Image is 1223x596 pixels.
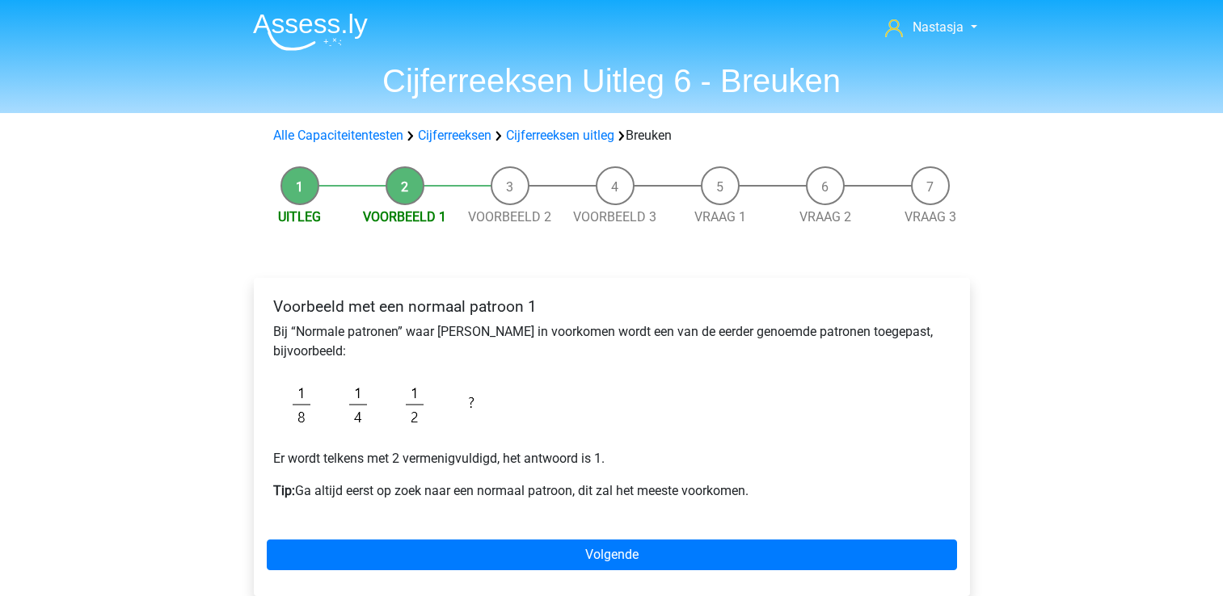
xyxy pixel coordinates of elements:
a: Vraag 1 [694,209,746,225]
p: Bij “Normale patronen” waar [PERSON_NAME] in voorkomen wordt een van de eerder genoemde patronen ... [273,322,951,361]
div: Breuken [267,126,957,145]
h1: Cijferreeksen Uitleg 6 - Breuken [240,61,984,100]
a: Vraag 3 [905,209,956,225]
img: Assessly [253,13,368,51]
b: Tip: [273,483,295,498]
a: Nastasja [879,18,983,37]
a: Cijferreeksen [418,128,491,143]
img: Fractions_example_1.png [273,374,500,436]
a: Voorbeeld 2 [468,209,551,225]
a: Voorbeeld 1 [363,209,446,225]
p: Ga altijd eerst op zoek naar een normaal patroon, dit zal het meeste voorkomen. [273,481,951,501]
p: Er wordt telkens met 2 vermenigvuldigd, het antwoord is 1. [273,449,951,468]
a: Voorbeeld 3 [573,209,656,225]
h4: Voorbeeld met een normaal patroon 1 [273,297,951,316]
a: Volgende [267,539,957,570]
span: Nastasja [913,19,964,35]
a: Cijferreeksen uitleg [506,128,614,143]
a: Alle Capaciteitentesten [273,128,403,143]
a: Uitleg [278,209,321,225]
a: Vraag 2 [799,209,851,225]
